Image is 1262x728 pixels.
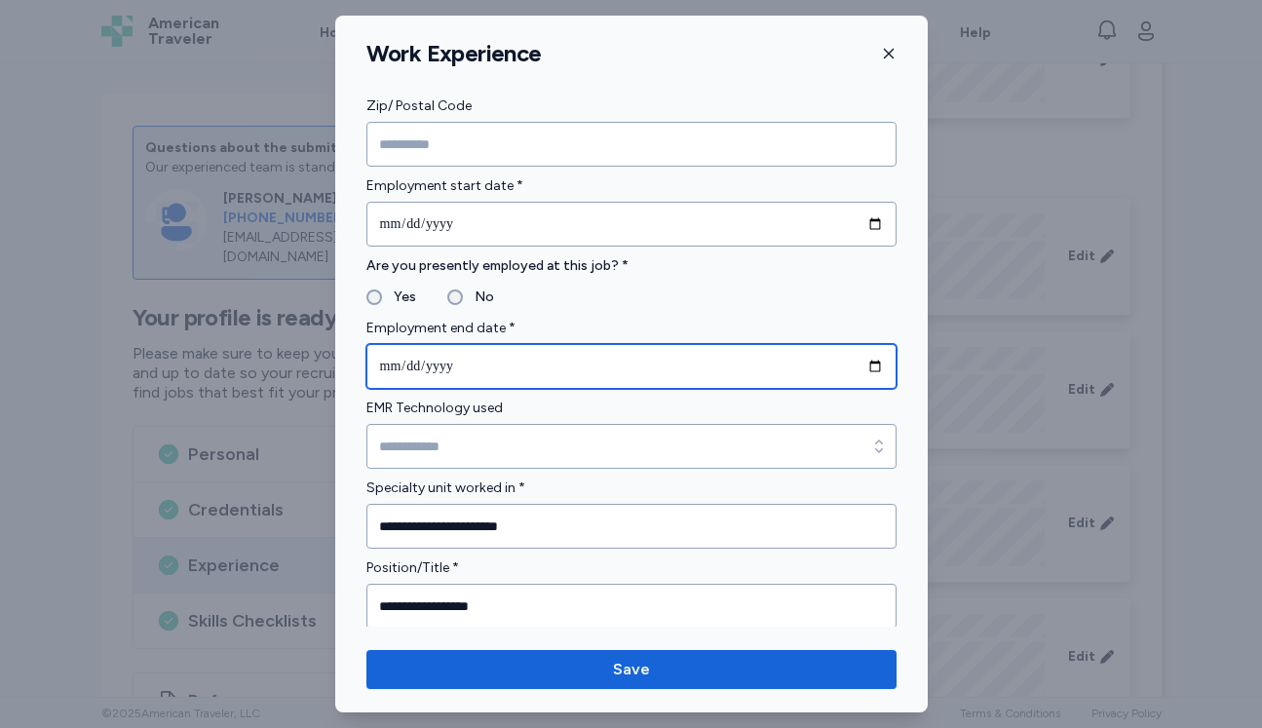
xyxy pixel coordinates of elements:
label: Are you presently employed at this job? * [366,254,897,278]
label: Zip/ Postal Code [366,95,897,118]
label: Employment end date * [366,317,897,340]
input: Zip/ Postal Code [366,122,897,167]
label: Position/Title * [366,556,897,580]
label: Specialty unit worked in * [366,477,897,500]
label: No [463,286,494,309]
label: Yes [382,286,416,309]
input: Specialty unit worked in * [366,504,897,549]
label: Employment start date * [366,174,897,198]
span: Save [613,658,650,681]
input: Position/Title * [366,584,897,629]
button: Save [366,650,897,689]
label: EMR Technology used [366,397,897,420]
h1: Work Experience [366,39,542,68]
